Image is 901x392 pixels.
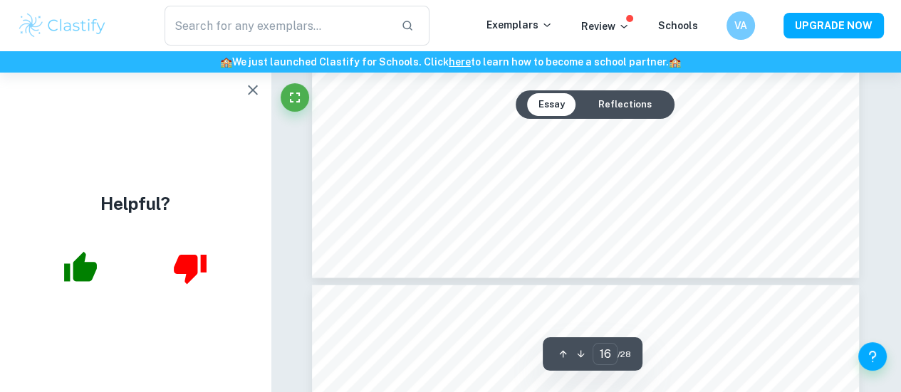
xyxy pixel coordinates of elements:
[669,56,681,68] span: 🏫
[858,342,887,371] button: Help and Feedback
[733,18,749,33] h6: VA
[17,11,108,40] img: Clastify logo
[587,93,663,116] button: Reflections
[449,56,471,68] a: here
[281,83,309,112] button: Fullscreen
[726,11,755,40] button: VA
[581,18,630,34] p: Review
[220,56,232,68] span: 🏫
[618,348,631,361] span: / 28
[658,20,698,31] a: Schools
[527,93,576,116] button: Essay
[100,191,170,216] h4: Helpful?
[486,17,553,33] p: Exemplars
[783,13,884,38] button: UPGRADE NOW
[165,6,390,46] input: Search for any exemplars...
[3,54,898,70] h6: We just launched Clastify for Schools. Click to learn how to become a school partner.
